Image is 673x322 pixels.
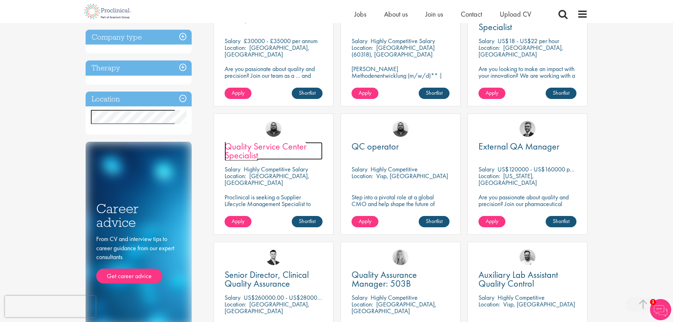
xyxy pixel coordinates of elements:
[244,293,356,301] p: US$260000.00 - US$280000.00 per annum
[650,299,671,320] img: Chatbot
[225,142,323,160] a: Quality Service Center Specialist
[225,37,240,45] span: Salary
[478,43,500,52] span: Location:
[478,88,505,99] a: Apply
[478,172,500,180] span: Location:
[425,10,443,19] a: Join us
[352,269,417,289] span: Quality Assurance Manager: 503B
[384,10,408,19] a: About us
[352,216,378,227] a: Apply
[520,249,535,265] img: Emile De Beer
[393,121,408,137] img: Ashley Bennett
[352,293,367,301] span: Salary
[359,89,371,96] span: Apply
[478,65,576,99] p: Are you looking to make an impact with your innovation? We are working with a well-established ph...
[478,269,558,289] span: Auxiliary Lab Assistant Quality Control
[352,270,449,288] a: Quality Assurance Manager: 503B
[352,194,449,214] p: Step into a pivotal role at a global CMO and help shape the future of healthcare manufacturing.
[486,89,498,96] span: Apply
[478,216,505,227] a: Apply
[352,300,436,315] p: [GEOGRAPHIC_DATA], [GEOGRAPHIC_DATA]
[96,234,181,283] div: From CV and interview tips to career guidance from our expert consultants
[478,270,576,288] a: Auxiliary Lab Assistant Quality Control
[225,172,246,180] span: Location:
[244,165,308,173] p: Highly Competitive Salary
[359,217,371,225] span: Apply
[225,172,309,187] p: [GEOGRAPHIC_DATA], [GEOGRAPHIC_DATA]
[225,140,307,161] span: Quality Service Center Specialist
[86,30,192,45] h3: Company type
[650,299,656,305] span: 1
[292,216,323,227] a: Shortlist
[225,300,309,315] p: [GEOGRAPHIC_DATA], [GEOGRAPHIC_DATA]
[225,88,251,99] a: Apply
[478,37,494,45] span: Salary
[96,202,181,229] h3: Career advice
[352,65,449,99] p: [PERSON_NAME] Methodenentwicklung (m/w/d)** | Dauerhaft | Biowissenschaften | [GEOGRAPHIC_DATA] (...
[376,172,448,180] p: Visp, [GEOGRAPHIC_DATA]
[225,65,323,92] p: Are you passionate about quality and precision? Join our team as a … and help ensure top-tier sta...
[546,88,576,99] a: Shortlist
[352,37,367,45] span: Salary
[292,88,323,99] a: Shortlist
[478,172,537,187] p: [US_STATE], [GEOGRAPHIC_DATA]
[352,142,449,151] a: QC operator
[244,37,318,45] p: £30000 - £35000 per annum
[225,300,246,308] span: Location:
[225,43,309,58] p: [GEOGRAPHIC_DATA], [GEOGRAPHIC_DATA]
[225,194,323,227] p: Proclinical is seeking a Supplier Lifecycle Management Specialist to support global vendor change...
[232,89,244,96] span: Apply
[225,43,246,52] span: Location:
[498,37,559,45] p: US$18 - US$22 per hour
[86,92,192,107] h3: Location
[478,300,500,308] span: Location:
[352,88,378,99] a: Apply
[461,10,482,19] a: Contact
[354,10,366,19] a: Jobs
[352,300,373,308] span: Location:
[352,140,399,152] span: QC operator
[86,60,192,76] h3: Therapy
[419,88,449,99] a: Shortlist
[352,172,373,180] span: Location:
[225,270,323,288] a: Senior Director, Clinical Quality Assurance
[478,140,559,152] span: External QA Manager
[500,10,531,19] a: Upload CV
[498,165,592,173] p: US$120000 - US$160000 per annum
[232,217,244,225] span: Apply
[266,249,282,265] img: Joshua Godden
[225,269,309,289] span: Senior Director, Clinical Quality Assurance
[486,217,498,225] span: Apply
[371,293,418,301] p: Highly Competitive
[546,216,576,227] a: Shortlist
[5,296,95,317] iframe: reCAPTCHA
[352,165,367,173] span: Salary
[225,293,240,301] span: Salary
[478,14,576,31] a: GMP Document Control Specialist
[503,300,575,308] p: Visp, [GEOGRAPHIC_DATA]
[352,43,373,52] span: Location:
[478,142,576,151] a: External QA Manager
[478,165,494,173] span: Salary
[393,249,408,265] img: Shannon Briggs
[266,121,282,137] img: Ashley Bennett
[96,269,162,283] a: Get career advice
[478,293,494,301] span: Salary
[371,165,418,173] p: Highly Competitive
[352,43,435,58] p: [GEOGRAPHIC_DATA] (60318), [GEOGRAPHIC_DATA]
[520,121,535,137] img: Alex Bill
[478,43,563,58] p: [GEOGRAPHIC_DATA], [GEOGRAPHIC_DATA]
[478,194,576,227] p: Are you passionate about quality and precision? Join our pharmaceutical client and help ensure to...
